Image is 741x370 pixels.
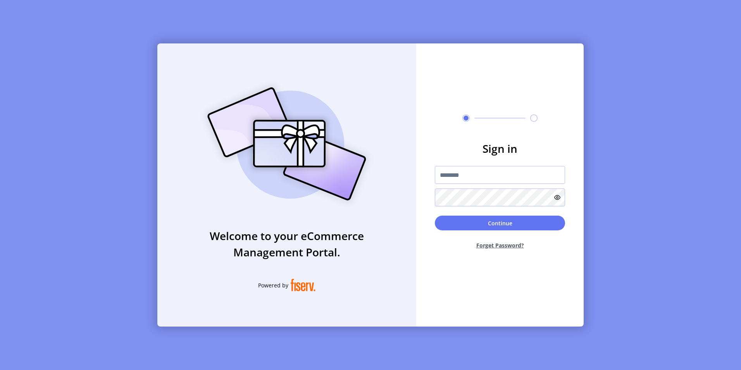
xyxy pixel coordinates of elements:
[435,216,565,230] button: Continue
[258,281,288,289] span: Powered by
[157,228,416,260] h3: Welcome to your eCommerce Management Portal.
[435,235,565,256] button: Forget Password?
[435,140,565,157] h3: Sign in
[196,79,378,209] img: card_Illustration.svg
